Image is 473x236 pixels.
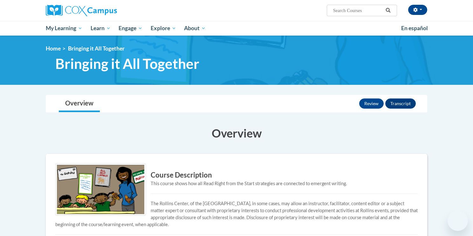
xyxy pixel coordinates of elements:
span: Bringing it All Together [68,45,125,52]
span: My Learning [46,24,82,32]
span: Learn [91,24,111,32]
span: Engage [119,24,142,32]
h3: Course Description [55,170,418,180]
button: Account Settings [408,5,427,15]
a: Home [46,45,61,52]
p: The Rollins Center, of the [GEOGRAPHIC_DATA], in some cases, may allow an instructor, facilitator... [55,200,418,228]
span: About [184,24,206,32]
span: Explore [151,24,176,32]
h3: Overview [46,125,427,141]
a: Overview [59,95,100,112]
img: Course logo image [55,163,146,216]
button: Transcript [385,98,416,109]
div: This course shows how all Read Right from the Start strategies are connected to emergent writing. [55,180,418,187]
iframe: Button to launch messaging window [448,211,468,231]
a: My Learning [42,21,86,36]
a: Cox Campus [46,5,167,16]
a: Learn [86,21,115,36]
input: Search Courses [332,7,383,14]
img: Cox Campus [46,5,117,16]
a: Explore [147,21,180,36]
button: Search [383,7,393,14]
div: Main menu [36,21,437,36]
span: Bringing it All Together [55,55,199,72]
a: Engage [114,21,147,36]
a: En español [397,22,432,35]
span: En español [401,25,428,31]
a: About [180,21,210,36]
button: Review [359,98,384,109]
